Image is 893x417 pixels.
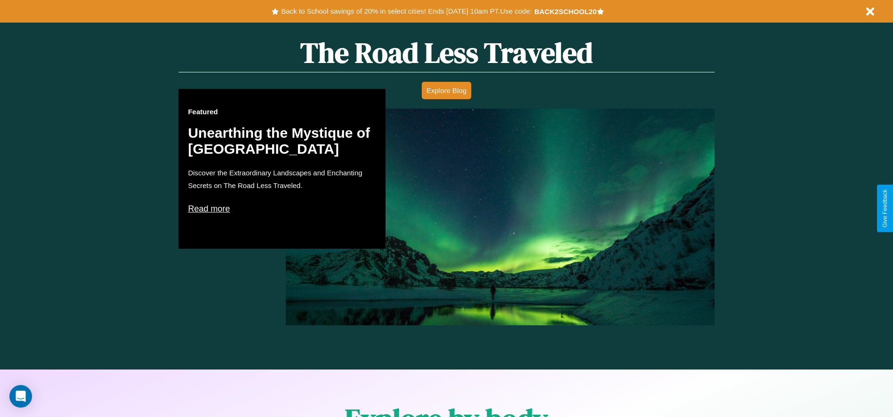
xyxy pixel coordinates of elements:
h1: The Road Less Traveled [178,33,714,72]
b: BACK2SCHOOL20 [534,8,597,16]
button: Explore Blog [422,82,471,99]
p: Discover the Extraordinary Landscapes and Enchanting Secrets on The Road Less Traveled. [188,166,376,192]
button: Back to School savings of 20% in select cities! Ends [DATE] 10am PT.Use code: [279,5,534,18]
div: Open Intercom Messenger [9,385,32,408]
p: Read more [188,201,376,216]
div: Give Feedback [882,189,888,228]
h2: Unearthing the Mystique of [GEOGRAPHIC_DATA] [188,125,376,157]
h3: Featured [188,108,376,116]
